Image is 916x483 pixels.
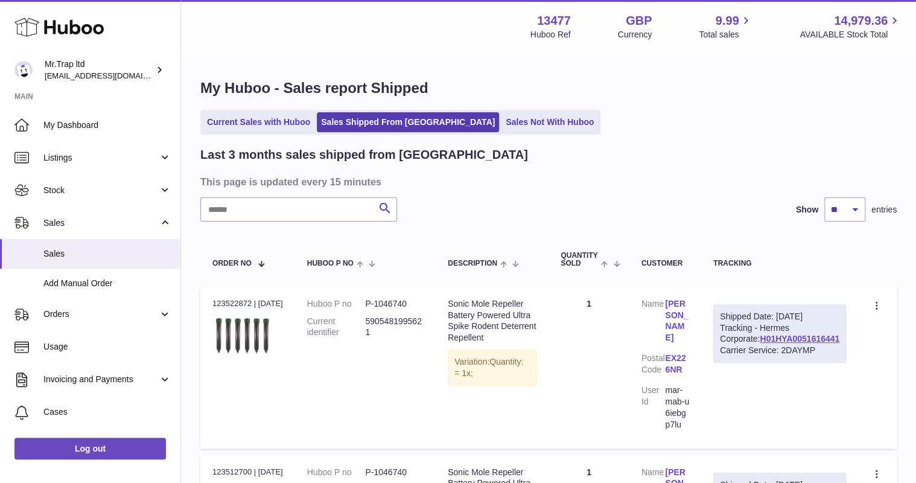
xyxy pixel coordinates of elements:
[720,311,839,322] div: Shipped Date: [DATE]
[200,147,528,163] h2: Last 3 months sales shipped from [GEOGRAPHIC_DATA]
[800,29,902,40] span: AVAILABLE Stock Total
[200,78,897,98] h1: My Huboo - Sales report Shipped
[43,374,159,385] span: Invoicing and Payments
[796,204,818,216] label: Show
[800,13,902,40] a: 14,979.36 AVAILABLE Stock Total
[212,298,283,309] div: 123522872 | [DATE]
[713,260,846,267] div: Tracking
[448,350,536,386] div: Variation:
[549,286,629,449] td: 1
[501,112,598,132] a: Sales Not With Huboo
[365,298,424,310] dd: P-1046740
[665,298,689,344] a: [PERSON_NAME]
[200,175,894,188] h3: This page is updated every 15 minutes
[43,185,159,196] span: Stock
[43,406,171,418] span: Cases
[760,334,839,344] a: H01HYA0051616441
[699,13,752,40] a: 9.99 Total sales
[537,13,571,29] strong: 13477
[365,467,424,478] dd: P-1046740
[641,260,689,267] div: Customer
[665,353,689,376] a: EX22 6NR
[871,204,897,216] span: entries
[641,298,666,347] dt: Name
[203,112,314,132] a: Current Sales with Huboo
[365,316,424,339] dd: 5905481995621
[448,260,497,267] span: Description
[530,29,571,40] div: Huboo Ref
[43,152,159,164] span: Listings
[45,59,153,82] div: Mr.Trap ltd
[307,316,366,339] dt: Current identifier
[14,61,33,79] img: office@grabacz.eu
[307,467,366,478] dt: Huboo P no
[561,252,598,267] span: Quantity Sold
[43,309,159,320] span: Orders
[834,13,888,29] span: 14,979.36
[43,217,159,229] span: Sales
[716,13,739,29] span: 9.99
[43,341,171,353] span: Usage
[720,345,839,356] div: Carrier Service: 2DAYMP
[43,120,171,131] span: My Dashboard
[212,260,252,267] span: Order No
[212,467,283,478] div: 123512700 | [DATE]
[618,29,652,40] div: Currency
[454,357,523,378] span: Quantity: = 1x;
[713,304,846,363] div: Tracking - Hermes Corporate:
[641,353,666,379] dt: Postal Code
[14,438,166,459] a: Log out
[43,248,171,260] span: Sales
[307,260,354,267] span: Huboo P no
[665,385,689,430] dd: mar-mab-u6iebgp7lu
[699,29,752,40] span: Total sales
[43,278,171,289] span: Add Manual Order
[307,298,366,310] dt: Huboo P no
[448,298,536,344] div: Sonic Mole Repeller Battery Powered Ultra Spike Rodent Deterrent Repellent
[317,112,499,132] a: Sales Shipped From [GEOGRAPHIC_DATA]
[641,385,666,430] dt: User Id
[626,13,652,29] strong: GBP
[212,313,273,359] img: $_57.JPG
[45,71,177,80] span: [EMAIL_ADDRESS][DOMAIN_NAME]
